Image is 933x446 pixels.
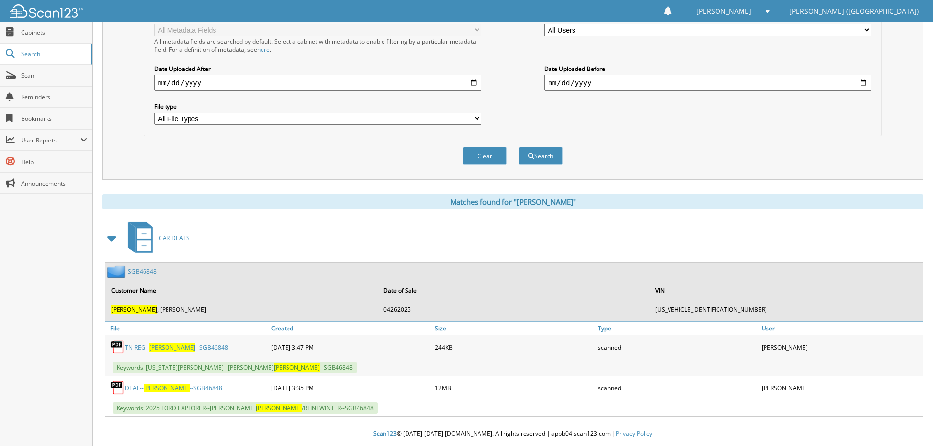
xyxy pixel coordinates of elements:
span: Bookmarks [21,115,87,123]
a: CAR DEALS [122,219,190,258]
button: Clear [463,147,507,165]
th: Customer Name [106,281,378,301]
div: Matches found for "[PERSON_NAME]" [102,194,923,209]
div: © [DATE]-[DATE] [DOMAIN_NAME]. All rights reserved | appb04-scan123-com | [93,422,933,446]
img: PDF.png [110,340,125,354]
th: Date of Sale [379,281,650,301]
span: CAR DEALS [159,234,190,242]
label: File type [154,102,481,111]
span: [PERSON_NAME] [696,8,751,14]
td: [US_VEHICLE_IDENTIFICATION_NUMBER] [650,302,922,318]
div: 244KB [432,337,596,357]
a: Created [269,322,432,335]
a: DEAL--[PERSON_NAME]--SGB46848 [125,384,222,392]
span: Cabinets [21,28,87,37]
div: scanned [596,378,759,398]
span: [PERSON_NAME] [256,404,302,412]
th: VIN [650,281,922,301]
img: folder2.png [107,265,128,278]
span: [PERSON_NAME] [111,305,157,314]
span: Scan [21,71,87,80]
span: [PERSON_NAME] [149,343,195,352]
a: Privacy Policy [616,429,652,438]
span: Keywords: 2025 FORD EXPLORER--[PERSON_NAME] /REINI WINTER--SGB46848 [113,402,378,414]
a: SGB46848 [128,267,157,276]
span: [PERSON_NAME] [274,363,320,372]
span: [PERSON_NAME] [144,384,190,392]
td: , [PERSON_NAME] [106,302,378,318]
input: end [544,75,871,91]
a: here [257,46,270,54]
div: [DATE] 3:35 PM [269,378,432,398]
div: [PERSON_NAME] [759,337,923,357]
label: Date Uploaded Before [544,65,871,73]
div: scanned [596,337,759,357]
span: [PERSON_NAME] ([GEOGRAPHIC_DATA]) [789,8,919,14]
label: Date Uploaded After [154,65,481,73]
a: TN REG--[PERSON_NAME]--SGB46848 [125,343,228,352]
div: [PERSON_NAME] [759,378,923,398]
span: User Reports [21,136,80,144]
span: Announcements [21,179,87,188]
span: Scan123 [373,429,397,438]
div: All metadata fields are searched by default. Select a cabinet with metadata to enable filtering b... [154,37,481,54]
div: 12MB [432,378,596,398]
a: File [105,322,269,335]
span: Search [21,50,86,58]
a: Type [596,322,759,335]
span: Keywords: [US_STATE][PERSON_NAME]--[PERSON_NAME] --SGB46848 [113,362,357,373]
td: 04262025 [379,302,650,318]
img: PDF.png [110,380,125,395]
span: Reminders [21,93,87,101]
button: Search [519,147,563,165]
div: [DATE] 3:47 PM [269,337,432,357]
img: scan123-logo-white.svg [10,4,83,18]
span: Help [21,158,87,166]
input: start [154,75,481,91]
a: Size [432,322,596,335]
a: User [759,322,923,335]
